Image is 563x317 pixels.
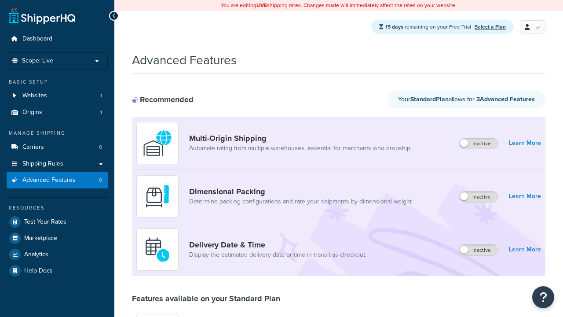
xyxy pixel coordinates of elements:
span: Analytics [24,251,48,258]
span: Websites [22,92,47,100]
span: Shipping Rules [22,160,63,168]
span: Origins [22,109,42,116]
a: Determine packing configurations and rate your shipments by dimensional weight [189,197,412,206]
a: Learn More [509,190,541,203]
a: Advanced Features0 [7,172,108,188]
button: Open Resource Center [532,286,554,308]
a: Delivery Date & Time [189,240,366,250]
li: Origins [7,104,108,121]
label: Inactive [459,138,498,149]
a: Dimensional Packing [189,187,412,196]
a: Display the estimated delivery date or time in transit as checkout. [189,251,366,259]
div: Basic Setup [7,78,108,86]
a: Automate rating from multiple warehouses, essential for merchants who dropship [189,144,410,153]
span: Your allows for [398,95,476,104]
a: Test Your Rates [7,214,108,230]
span: 0 [99,177,102,184]
li: Websites [7,88,108,104]
span: 0 [99,144,102,151]
a: Dashboard [7,31,108,47]
div: Features available on your Standard Plan [132,294,280,303]
span: Advanced Features [22,177,76,184]
label: Inactive [459,245,498,255]
img: WatD5o0RtDAAAAAElFTkSuQmCC [142,128,173,158]
div: Manage Shipping [7,129,108,137]
img: DTVBYsAAAAAASUVORK5CYII= [142,181,173,212]
span: Dashboard [22,35,52,43]
a: Carriers0 [7,139,108,155]
a: Help Docs [7,263,108,279]
a: Learn More [509,137,541,149]
div: Resources [7,204,108,212]
span: Marketplace [24,235,57,242]
a: Websites1 [7,88,108,104]
li: Carriers [7,139,108,155]
span: 1 [100,92,102,100]
a: Multi-Origin Shipping [189,133,410,143]
strong: Standard Plan [410,95,449,104]
a: Analytics [7,247,108,262]
span: Test Your Rates [24,218,66,226]
span: Carriers [22,144,44,151]
span: Help Docs [24,267,53,275]
a: Origins1 [7,104,108,121]
li: Advanced Features [7,172,108,188]
label: Inactive [459,192,498,202]
strong: 3 Advanced Feature s [476,95,535,104]
b: LIVE [256,1,267,9]
a: Select a Plan [475,23,506,31]
div: Recommended [132,95,194,104]
span: 1 [100,109,102,116]
a: Learn More [509,243,541,256]
a: Marketplace [7,230,108,246]
span: remaining on your Free Trial [385,23,472,31]
a: Shipping Rules [7,156,108,172]
img: gfkeb5ejjkALwAAAABJRU5ErkJggg== [142,234,173,265]
strong: 15 days [385,23,403,31]
span: Scope: Live [22,57,53,65]
h1: Advanced Features [132,52,237,69]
